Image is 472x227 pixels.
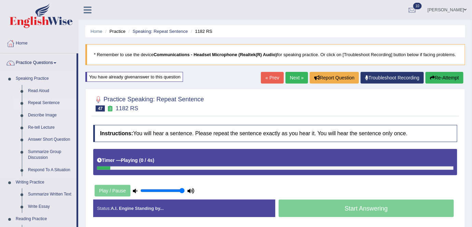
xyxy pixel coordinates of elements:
a: Practice Questions [0,53,77,71]
button: Report Question [310,72,359,84]
b: ( [139,157,141,163]
div: Status: [93,200,275,217]
a: Write Essay [25,201,77,213]
a: Repeat Sentence [25,97,77,109]
button: Re-Attempt [426,72,463,84]
strong: A.I. Engine Standing by... [111,206,164,211]
a: Respond To A Situation [25,164,77,176]
a: Next » [286,72,308,84]
a: Speaking Practice [13,73,77,85]
b: Instructions: [100,130,133,136]
li: Practice [103,28,125,35]
span: 10 [413,3,422,9]
small: 1182 RS [116,105,138,112]
a: Home [91,29,102,34]
a: Troubleshoot Recording [361,72,424,84]
blockquote: * Remember to use the device for speaking practice. Or click on [Troubleshoot Recording] button b... [85,44,465,65]
li: 1182 RS [189,28,212,35]
span: 47 [96,105,105,112]
h5: Timer — [97,158,154,163]
a: Describe Image [25,109,77,122]
b: Communications - Headset Microphone (Realtek(R) Audio) [154,52,277,57]
a: Writing Practice [13,176,77,189]
a: Answer Short Question [25,134,77,146]
small: Exam occurring question [107,105,114,112]
a: Read Aloud [25,85,77,97]
h2: Practice Speaking: Repeat Sentence [93,94,204,112]
b: Playing [121,157,138,163]
b: 0 / 4s [141,157,153,163]
h4: You will hear a sentence. Please repeat the sentence exactly as you hear it. You will hear the se... [93,125,457,142]
b: ) [153,157,154,163]
a: Speaking: Repeat Sentence [133,29,188,34]
a: Home [0,34,78,51]
a: « Prev [261,72,283,84]
a: Reading Practice [13,213,77,225]
div: You have already given answer to this question [85,72,183,82]
a: Re-tell Lecture [25,122,77,134]
a: Summarize Group Discussion [25,146,77,164]
a: Summarize Written Text [25,188,77,201]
